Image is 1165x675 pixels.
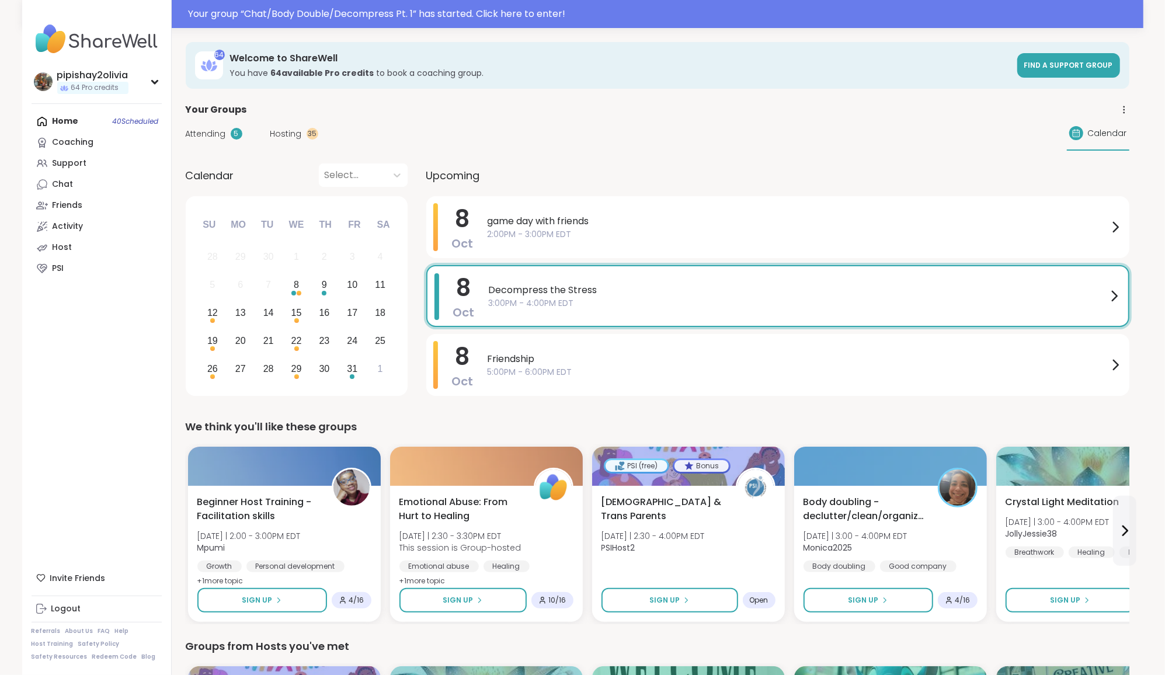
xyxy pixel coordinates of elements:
span: Upcoming [426,168,480,183]
div: Healing [484,561,530,572]
div: Personal development [246,561,345,572]
div: Choose Wednesday, October 22nd, 2025 [284,328,309,353]
span: 2:00PM - 3:00PM EDT [488,228,1108,241]
div: Not available Tuesday, October 7th, 2025 [256,273,281,298]
span: 4 / 16 [349,596,364,605]
div: Logout [51,603,81,615]
div: 21 [263,333,274,349]
span: Sign Up [650,595,680,606]
b: 64 available Pro credit s [271,67,374,79]
span: Decompress the Stress [489,283,1107,297]
div: Choose Wednesday, October 29th, 2025 [284,356,309,381]
div: PSI [53,263,64,274]
div: Choose Friday, October 10th, 2025 [340,273,365,298]
span: Hosting [270,128,302,140]
div: Mo [225,212,251,238]
span: Sign Up [443,595,474,606]
div: Not available Thursday, October 2nd, 2025 [312,245,337,270]
div: 3 [350,249,355,265]
div: Invite Friends [32,568,162,589]
div: 11 [375,277,385,293]
div: 20 [235,333,246,349]
b: PSIHost2 [601,542,635,554]
div: 28 [263,361,274,377]
div: Choose Thursday, October 16th, 2025 [312,301,337,326]
a: Coaching [32,132,162,153]
div: 4 [378,249,383,265]
div: month 2025-10 [199,243,394,382]
img: Mpumi [333,469,370,506]
button: Sign Up [197,588,327,613]
div: Choose Thursday, October 23rd, 2025 [312,328,337,353]
a: Host Training [32,640,74,648]
div: Not available Sunday, October 5th, 2025 [200,273,225,298]
div: 30 [263,249,274,265]
div: Bonus [674,460,729,472]
span: Beginner Host Training - Facilitation skills [197,495,319,523]
div: 16 [319,305,330,321]
div: 25 [375,333,385,349]
div: Not available Tuesday, September 30th, 2025 [256,245,281,270]
div: Su [196,212,222,238]
span: [DATE] | 3:00 - 4:00PM EDT [804,530,907,542]
div: Choose Friday, October 31st, 2025 [340,356,365,381]
div: 2 [322,249,327,265]
div: 6 [238,277,243,293]
div: Sa [370,212,396,238]
span: Emotional Abuse: From Hurt to Healing [399,495,521,523]
div: Not available Wednesday, October 1st, 2025 [284,245,309,270]
div: PSI (free) [606,460,667,472]
img: pipishay2olivia [34,72,53,91]
h3: Welcome to ShareWell [230,52,1010,65]
span: Oct [452,235,474,252]
div: 8 [294,277,299,293]
div: Support [53,158,87,169]
span: Oct [453,304,475,321]
div: Th [312,212,338,238]
div: Choose Tuesday, October 21st, 2025 [256,328,281,353]
div: Growth [197,561,242,572]
div: Chat [53,179,74,190]
button: Sign Up [399,588,527,613]
div: 18 [375,305,385,321]
div: 19 [207,333,218,349]
div: Choose Saturday, October 25th, 2025 [368,328,393,353]
span: This session is Group-hosted [399,542,521,554]
div: 12 [207,305,218,321]
span: Body doubling - declutter/clean/organize with me [804,495,925,523]
a: PSI [32,258,162,279]
div: Emotional abuse [399,561,479,572]
div: 26 [207,361,218,377]
div: 22 [291,333,302,349]
div: Choose Thursday, October 9th, 2025 [312,273,337,298]
span: Friendship [488,352,1108,366]
div: 15 [291,305,302,321]
div: pipishay2olivia [57,69,128,82]
div: 28 [207,249,218,265]
div: 5 [231,128,242,140]
div: We [283,212,309,238]
span: [DATE] | 2:30 - 4:00PM EDT [601,530,705,542]
span: Oct [452,373,474,389]
img: ShareWell Nav Logo [32,19,162,60]
span: 10 / 16 [549,596,566,605]
span: [DEMOGRAPHIC_DATA] & Trans Parents [601,495,723,523]
a: Host [32,237,162,258]
span: 8 [455,340,470,373]
div: 14 [263,305,274,321]
span: 64 Pro credits [71,83,119,93]
a: Activity [32,216,162,237]
div: Activity [53,221,84,232]
div: Not available Friday, October 3rd, 2025 [340,245,365,270]
div: Not available Saturday, October 4th, 2025 [368,245,393,270]
div: 29 [291,361,302,377]
span: 8 [457,272,471,304]
div: 30 [319,361,330,377]
span: Attending [186,128,226,140]
a: Support [32,153,162,174]
div: Choose Monday, October 27th, 2025 [228,356,253,381]
div: Friends [53,200,83,211]
div: Choose Thursday, October 30th, 2025 [312,356,337,381]
div: 23 [319,333,330,349]
span: Open [750,596,768,605]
